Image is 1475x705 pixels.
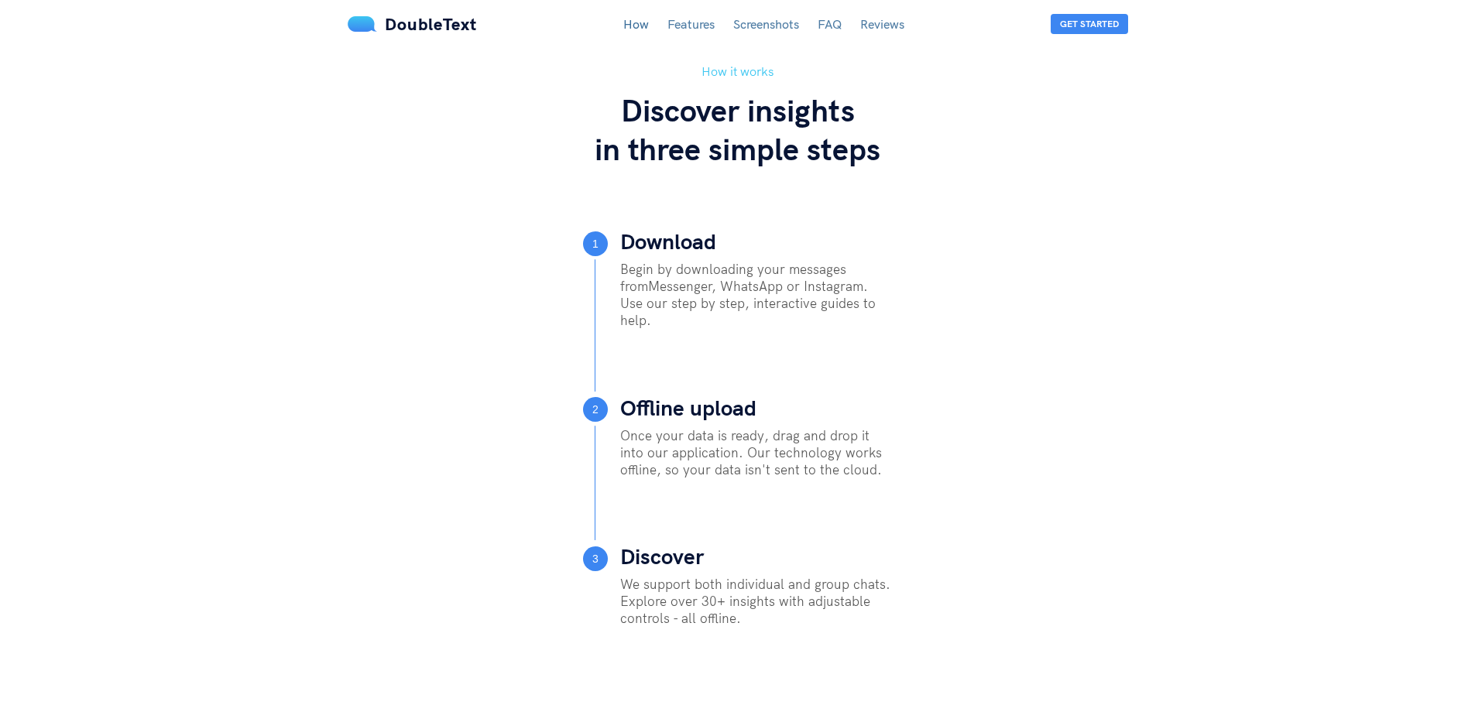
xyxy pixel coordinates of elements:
[623,16,649,32] a: How
[592,397,599,422] span: 2
[620,576,893,627] p: We support both individual and group chats. Explore over 30+ insights with adjustable controls - ...
[1051,14,1128,34] button: Get Started
[385,13,477,35] span: DoubleText
[620,396,756,419] h4: Offline upload
[592,231,599,256] span: 1
[592,546,599,571] span: 3
[620,230,716,253] h4: Download
[733,16,799,32] a: Screenshots
[620,545,704,568] h4: Discover
[860,16,904,32] a: Reviews
[348,62,1128,81] h5: How it works
[667,16,715,32] a: Features
[620,427,893,478] p: Once your data is ready, drag and drop it into our application. Our technology works offline, so ...
[348,13,477,35] a: DoubleText
[620,261,893,329] p: Begin by downloading your messages from Messenger, WhatsApp or Instagram . Use our step by step, ...
[348,91,1128,168] h3: Discover insights in three simple steps
[818,16,842,32] a: FAQ
[348,16,377,32] img: mS3x8y1f88AAAAABJRU5ErkJggg==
